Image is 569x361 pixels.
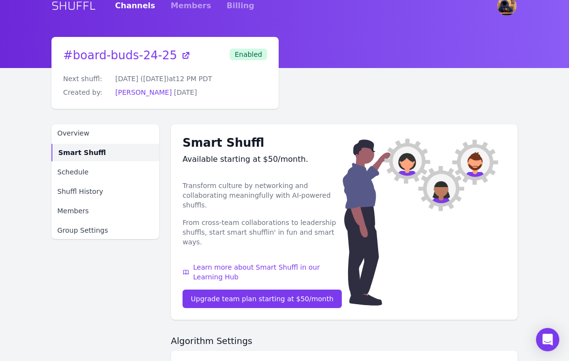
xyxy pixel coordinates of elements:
a: Schedule [51,163,159,181]
span: Learn more about Smart Shuffl in our Learning Hub [193,262,343,282]
span: Members [57,206,89,216]
span: Overview [57,128,89,138]
div: Available starting at $50/month. [183,154,343,165]
a: Group Settings [51,222,159,239]
span: Smart Shuffl [58,148,106,157]
h2: Algorithm Settings [171,335,518,347]
span: [DATE] [174,88,197,96]
a: Overview [51,124,159,142]
dt: Created by: [63,87,108,97]
p: From cross-team collaborations to leadership shuffls, start smart shufflin' in fun and smart ways. [183,218,343,247]
a: Members [51,202,159,220]
a: [PERSON_NAME] [116,88,172,96]
nav: Sidebar [51,124,159,239]
span: [DATE] ([DATE]) at 12 PM PDT [116,75,212,83]
div: Upgrade team plan starting at $50/month [191,294,334,304]
p: Transform culture by networking and collaborating meaningfully with AI-powered shuffls. [183,181,343,210]
span: Group Settings [57,225,108,235]
h1: Smart Shuffl [183,136,343,150]
span: Schedule [57,167,88,177]
a: Shuffl History [51,183,159,200]
span: Shuffl History [57,187,103,196]
dt: Next shuffl: [63,74,108,84]
span: # board-buds-24-25 [63,49,177,62]
a: #board-buds-24-25 [63,49,191,62]
a: Upgrade team plan starting at $50/month [183,290,342,308]
a: Learn more about Smart Shuffl in our Learning Hub [183,262,343,282]
div: Open Intercom Messenger [536,328,559,351]
a: Smart Shuffl [51,144,159,161]
span: Enabled [230,49,267,60]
